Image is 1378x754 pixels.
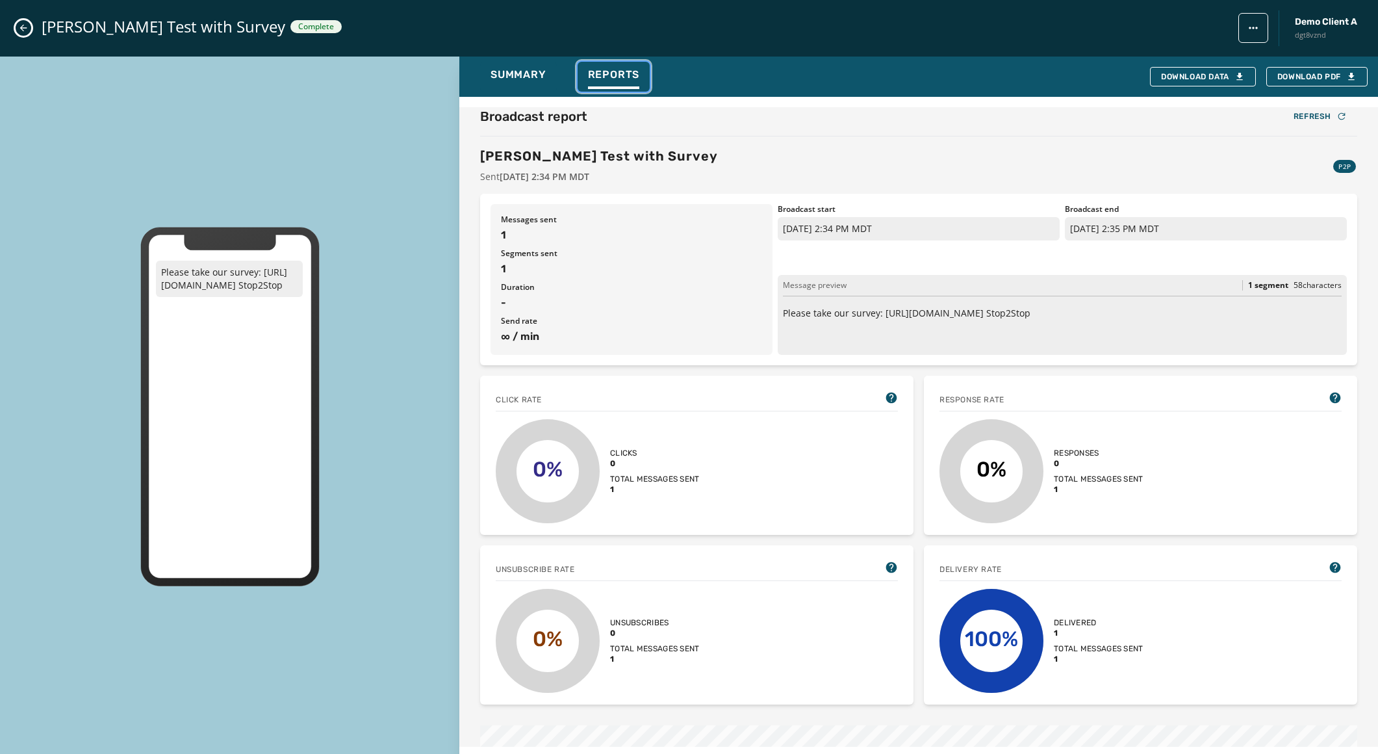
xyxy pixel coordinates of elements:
[1277,71,1357,82] span: Download PDF
[1283,107,1357,125] button: Refresh
[501,261,762,277] span: 1
[1248,280,1288,291] span: 1 segment
[965,627,1018,651] text: 100%
[610,458,700,469] span: 0
[501,282,762,292] span: Duration
[783,280,847,291] span: Message preview
[1295,30,1357,41] span: dgt8vznd
[1150,67,1256,86] button: Download Data
[1065,217,1347,240] p: [DATE] 2:35 PM MDT
[610,484,700,495] span: 1
[610,474,700,484] span: Total messages sent
[610,617,700,628] span: Unsubscribes
[1333,160,1356,173] div: P2P
[778,204,1060,214] span: Broadcast start
[156,261,303,297] p: Please take our survey: [URL][DOMAIN_NAME] Stop2Stop
[578,62,650,92] button: Reports
[1294,111,1347,122] div: Refresh
[1054,617,1143,628] span: Delivered
[1065,204,1347,214] span: Broadcast end
[533,627,563,651] text: 0%
[610,643,700,654] span: Total messages sent
[783,307,1342,320] p: Please take our survey: [URL][DOMAIN_NAME] Stop2Stop
[42,16,285,37] span: [PERSON_NAME] Test with Survey
[480,147,718,165] h3: [PERSON_NAME] Test with Survey
[939,395,1004,405] span: Response rate
[610,448,700,458] span: Clicks
[778,217,1060,240] p: [DATE] 2:34 PM MDT
[480,170,718,183] span: Sent
[533,457,563,482] text: 0%
[1054,484,1143,495] span: 1
[588,68,640,81] span: Reports
[501,214,762,225] span: Messages sent
[939,564,1002,575] span: Delivery Rate
[610,654,700,664] span: 1
[480,62,557,92] button: Summary
[1295,16,1357,29] span: Demo Client A
[501,227,762,243] span: 1
[500,170,589,183] span: [DATE] 2:34 PM MDT
[496,564,575,575] span: Unsubscribe Rate
[1054,643,1143,654] span: Total messages sent
[298,21,334,32] span: Complete
[1294,279,1342,291] span: 58 characters
[1266,67,1368,86] button: Download PDF
[610,628,700,638] span: 0
[496,395,542,405] span: Click rate
[501,248,762,259] span: Segments sent
[1238,13,1268,43] button: broadcast action menu
[1161,71,1245,82] div: Download Data
[1054,474,1143,484] span: Total messages sent
[976,457,1006,482] text: 0%
[491,68,546,81] span: Summary
[1054,654,1143,664] span: 1
[480,107,587,125] h2: Broadcast report
[1054,448,1143,458] span: Responses
[501,295,762,311] span: -
[501,329,762,344] span: ∞ / min
[1054,628,1143,638] span: 1
[1054,458,1143,469] span: 0
[501,316,762,326] span: Send rate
